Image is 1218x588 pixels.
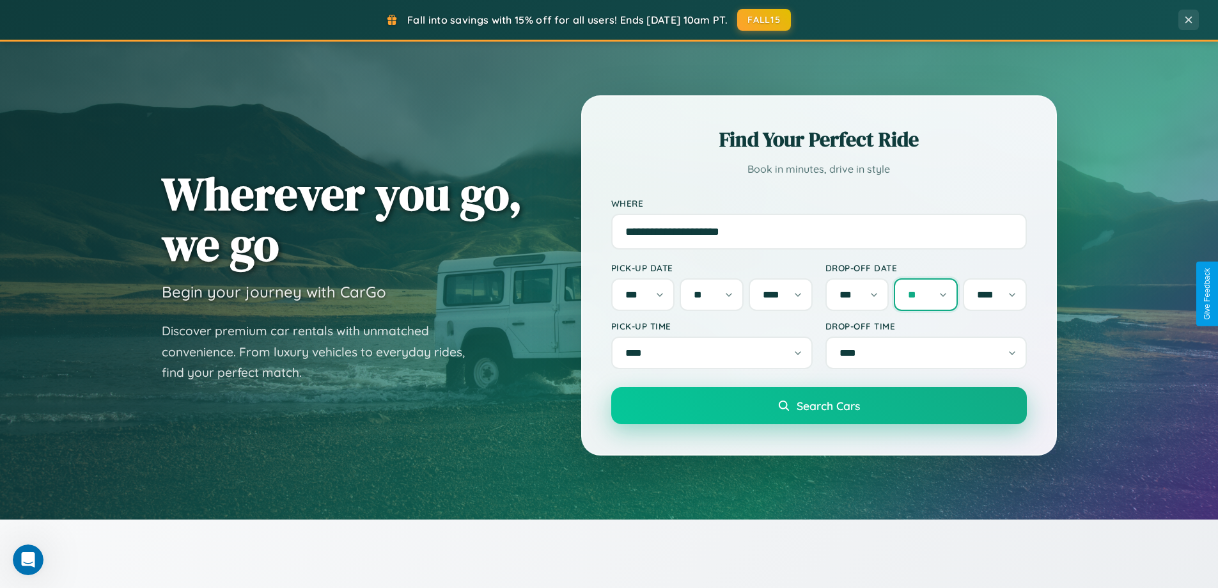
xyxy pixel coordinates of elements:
p: Book in minutes, drive in style [611,160,1027,179]
label: Pick-up Time [611,321,813,331]
label: Pick-up Date [611,262,813,273]
div: Give Feedback [1203,268,1212,320]
label: Drop-off Time [825,321,1027,331]
span: Search Cars [797,399,860,413]
button: FALL15 [737,9,791,31]
iframe: Intercom live chat [13,544,43,575]
label: Drop-off Date [825,262,1027,273]
label: Where [611,198,1027,209]
button: Search Cars [611,387,1027,424]
span: Fall into savings with 15% off for all users! Ends [DATE] 10am PT. [407,13,728,26]
h2: Find Your Perfect Ride [611,125,1027,154]
p: Discover premium car rentals with unmatched convenience. From luxury vehicles to everyday rides, ... [162,321,481,383]
h3: Begin your journey with CarGo [162,282,386,301]
h1: Wherever you go, we go [162,168,522,269]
